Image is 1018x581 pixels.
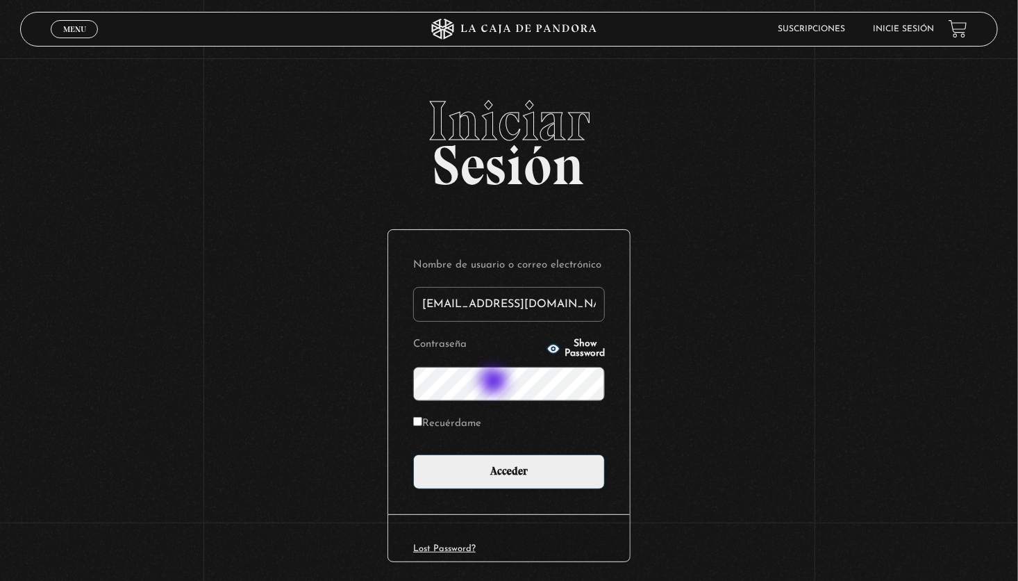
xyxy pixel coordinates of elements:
[413,334,542,356] label: Contraseña
[949,19,967,38] a: View your shopping cart
[58,37,91,47] span: Cerrar
[778,25,846,33] a: Suscripciones
[413,414,481,435] label: Recuérdame
[413,255,605,277] label: Nombre de usuario o correo electrónico
[63,25,86,33] span: Menu
[546,339,605,359] button: Show Password
[20,93,997,182] h2: Sesión
[413,455,605,489] input: Acceder
[413,417,422,426] input: Recuérdame
[20,93,997,149] span: Iniciar
[565,339,605,359] span: Show Password
[874,25,935,33] a: Inicie sesión
[413,544,476,553] a: Lost Password?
